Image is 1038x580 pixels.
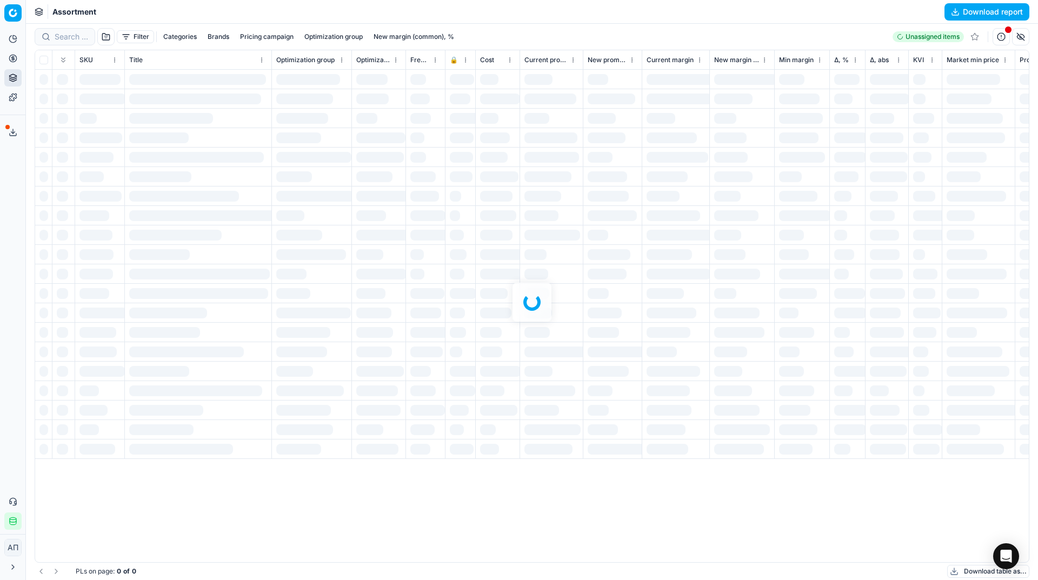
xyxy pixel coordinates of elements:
[944,3,1029,21] button: Download report
[5,539,21,556] span: АП
[52,6,96,17] span: Assortment
[52,6,96,17] nav: breadcrumb
[4,539,22,556] button: АП
[993,543,1019,569] div: Open Intercom Messenger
